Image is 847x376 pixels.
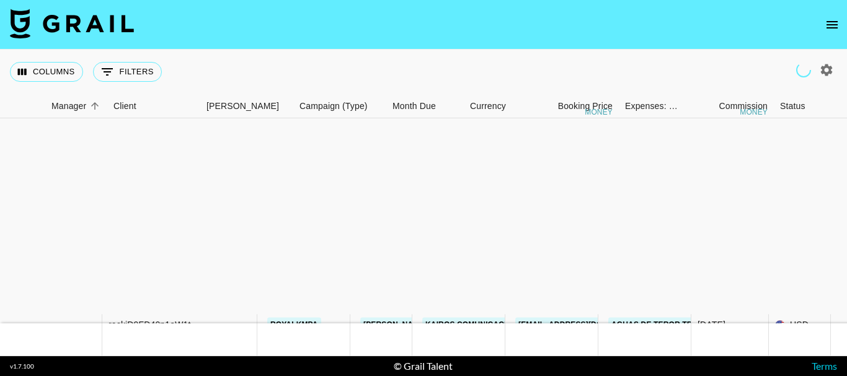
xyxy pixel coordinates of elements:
[267,317,321,333] a: royalkmpa
[107,94,200,118] div: Client
[515,317,654,333] a: [EMAIL_ADDRESS][DOMAIN_NAME]
[619,94,681,118] div: Expenses: Remove Commission?
[392,94,436,118] div: Month Due
[719,94,768,118] div: Commission
[470,94,506,118] div: Currency
[293,94,386,118] div: Campaign (Type)
[200,94,293,118] div: Booker
[796,62,812,78] span: Refreshing users, clients, campaigns...
[10,9,134,38] img: Grail Talent
[608,317,707,333] a: Aguas De Teror Trail
[464,94,526,118] div: Currency
[386,94,464,118] div: Month Due
[780,94,805,118] div: Status
[93,62,162,82] button: Show filters
[45,94,107,118] div: Manager
[51,94,86,118] div: Manager
[558,94,613,118] div: Booking Price
[206,94,279,118] div: [PERSON_NAME]
[299,94,368,118] div: Campaign (Type)
[625,94,678,118] div: Expenses: Remove Commission?
[812,360,837,372] a: Terms
[394,360,453,372] div: © Grail Talent
[10,362,34,370] div: v 1.7.100
[740,108,768,116] div: money
[585,108,613,116] div: money
[820,12,845,37] button: open drawer
[422,317,533,333] a: Kairos Comunicación SL
[113,94,136,118] div: Client
[698,319,725,331] div: Jul '25
[10,62,83,82] button: Select columns
[769,314,831,336] div: USD
[109,319,191,331] div: reckjD9FD40n1oW1t
[86,97,104,115] button: Sort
